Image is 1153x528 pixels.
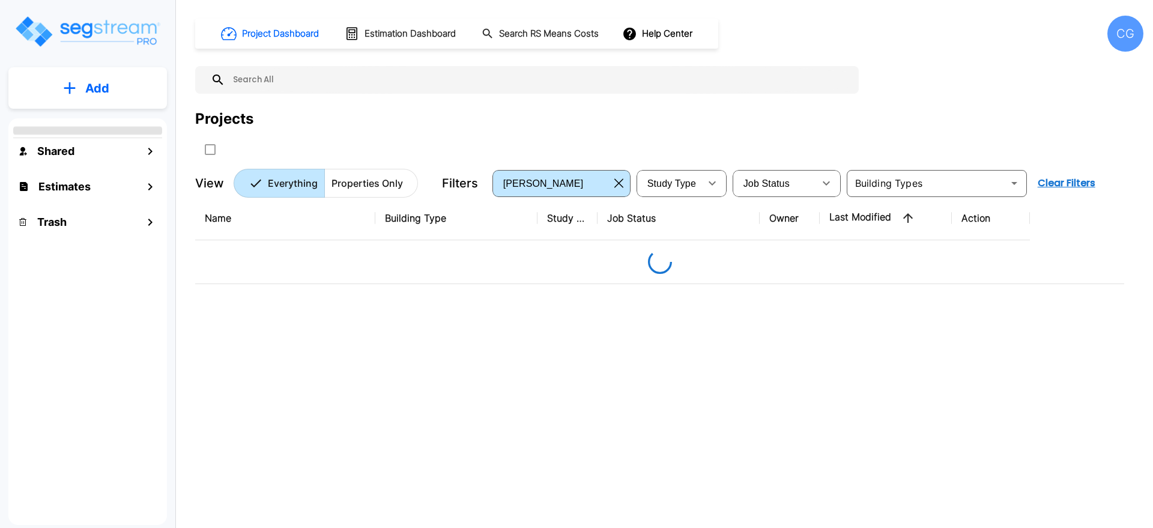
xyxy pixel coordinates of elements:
[331,176,403,190] p: Properties Only
[639,166,700,200] div: Select
[14,14,161,49] img: Logo
[38,178,91,195] h1: Estimates
[598,196,760,240] th: Job Status
[375,196,537,240] th: Building Type
[242,27,319,41] h1: Project Dashboard
[268,176,318,190] p: Everything
[195,196,375,240] th: Name
[234,169,325,198] button: Everything
[743,178,790,189] span: Job Status
[952,196,1030,240] th: Action
[537,196,598,240] th: Study Type
[620,22,697,45] button: Help Center
[365,27,456,41] h1: Estimation Dashboard
[37,143,74,159] h1: Shared
[477,22,605,46] button: Search RS Means Costs
[195,174,224,192] p: View
[495,166,610,200] div: Select
[760,196,820,240] th: Owner
[1033,171,1100,195] button: Clear Filters
[735,166,814,200] div: Select
[340,21,462,46] button: Estimation Dashboard
[820,196,952,240] th: Last Modified
[216,20,325,47] button: Project Dashboard
[499,27,599,41] h1: Search RS Means Costs
[37,214,67,230] h1: Trash
[1006,175,1023,192] button: Open
[225,66,853,94] input: Search All
[8,71,167,106] button: Add
[85,79,109,97] p: Add
[1107,16,1143,52] div: CG
[850,175,1003,192] input: Building Types
[442,174,478,192] p: Filters
[198,138,222,162] button: SelectAll
[234,169,418,198] div: Platform
[647,178,696,189] span: Study Type
[324,169,418,198] button: Properties Only
[195,108,253,130] div: Projects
